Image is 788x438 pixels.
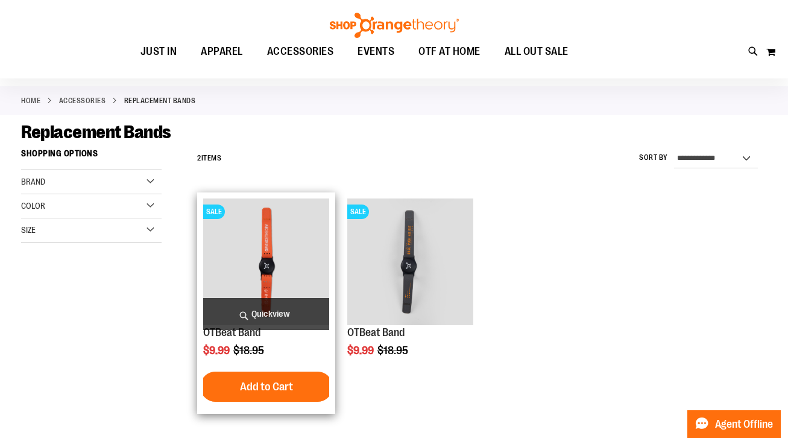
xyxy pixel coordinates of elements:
[505,38,569,65] span: ALL OUT SALE
[267,38,334,65] span: ACCESSORIES
[59,95,106,106] a: ACCESSORIES
[240,380,293,393] span: Add to Cart
[347,198,473,326] a: OTBeat BandSALE
[347,205,369,219] span: SALE
[358,38,394,65] span: EVENTS
[347,198,473,325] img: OTBeat Band
[233,344,266,357] span: $18.95
[21,177,45,186] span: Brand
[200,372,333,402] button: Add to Cart
[201,38,243,65] span: APPAREL
[377,344,410,357] span: $18.95
[21,143,162,170] strong: Shopping Options
[197,154,201,162] span: 2
[328,13,461,38] img: Shop Orangetheory
[203,198,329,326] a: OTBeat BandSALE
[197,192,335,414] div: product
[140,38,177,65] span: JUST IN
[21,122,171,142] span: Replacement Bands
[203,344,232,357] span: $9.99
[203,326,260,338] a: OTBeat Band
[21,225,36,235] span: Size
[418,38,481,65] span: OTF AT HOME
[124,95,196,106] strong: Replacement Bands
[21,201,45,211] span: Color
[197,149,221,168] h2: Items
[203,198,329,325] img: OTBeat Band
[347,344,376,357] span: $9.99
[21,95,40,106] a: Home
[715,419,773,430] span: Agent Offline
[203,205,225,219] span: SALE
[687,410,781,438] button: Agent Offline
[639,153,668,163] label: Sort By
[203,298,329,330] a: Quickview
[347,326,405,338] a: OTBeat Band
[341,192,479,387] div: product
